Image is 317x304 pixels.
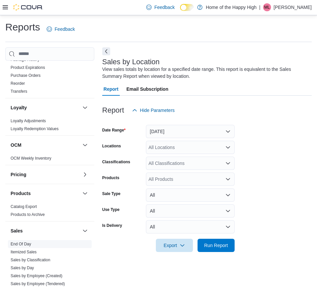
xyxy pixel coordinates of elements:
[146,220,235,233] button: All
[104,82,118,96] span: Report
[81,104,89,112] button: Loyalty
[11,156,51,161] a: OCM Weekly Inventory
[11,274,63,278] a: Sales by Employee (Created)
[11,190,80,197] button: Products
[81,141,89,149] button: OCM
[11,65,45,70] a: Product Expirations
[11,266,34,270] a: Sales by Day
[140,107,175,114] span: Hide Parameters
[11,258,50,262] a: Sales by Classification
[144,1,177,14] a: Feedback
[102,106,124,114] h3: Report
[225,177,231,182] button: Open list of options
[11,119,46,123] a: Loyalty Adjustments
[156,239,193,252] button: Export
[11,249,37,255] span: Itemized Sales
[204,242,228,249] span: Run Report
[264,3,270,11] span: ML
[102,159,130,165] label: Classifications
[102,223,122,228] label: Is Delivery
[11,190,31,197] h3: Products
[102,47,110,55] button: Next
[5,117,94,135] div: Loyalty
[102,66,308,80] div: View sales totals by location for a specified date range. This report is equivalent to the Sales ...
[11,212,45,217] a: Products to Archive
[146,204,235,218] button: All
[102,207,119,212] label: Use Type
[11,204,37,209] a: Catalog Export
[5,154,94,165] div: OCM
[11,57,39,62] a: Package History
[5,203,94,221] div: Products
[55,26,75,32] span: Feedback
[102,175,119,180] label: Products
[13,4,43,11] img: Cova
[11,89,27,94] a: Transfers
[102,58,160,66] h3: Sales by Location
[11,171,80,178] button: Pricing
[11,228,23,234] h3: Sales
[11,156,51,161] span: OCM Weekly Inventory
[102,191,120,196] label: Sale Type
[129,104,177,117] button: Hide Parameters
[263,3,271,11] div: Marsha Lewis
[11,127,59,131] a: Loyalty Redemption Values
[11,142,22,148] h3: OCM
[154,4,174,11] span: Feedback
[102,143,121,149] label: Locations
[11,73,41,78] a: Purchase Orders
[206,3,256,11] p: Home of the Happy High
[11,250,37,254] a: Itemized Sales
[11,241,31,247] span: End Of Day
[160,239,189,252] span: Export
[11,104,80,111] button: Loyalty
[146,188,235,202] button: All
[225,161,231,166] button: Open list of options
[11,242,31,246] a: End Of Day
[11,228,80,234] button: Sales
[198,239,235,252] button: Run Report
[11,281,65,286] a: Sales by Employee (Tendered)
[11,104,27,111] h3: Loyalty
[11,171,26,178] h3: Pricing
[81,189,89,197] button: Products
[11,81,25,86] a: Reorder
[180,4,194,11] input: Dark Mode
[102,127,126,133] label: Date Range
[225,145,231,150] button: Open list of options
[44,23,77,36] a: Feedback
[81,171,89,178] button: Pricing
[274,3,312,11] p: [PERSON_NAME]
[126,82,168,96] span: Email Subscription
[259,3,260,11] p: |
[5,21,40,34] h1: Reports
[81,227,89,235] button: Sales
[146,125,235,138] button: [DATE]
[11,142,80,148] button: OCM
